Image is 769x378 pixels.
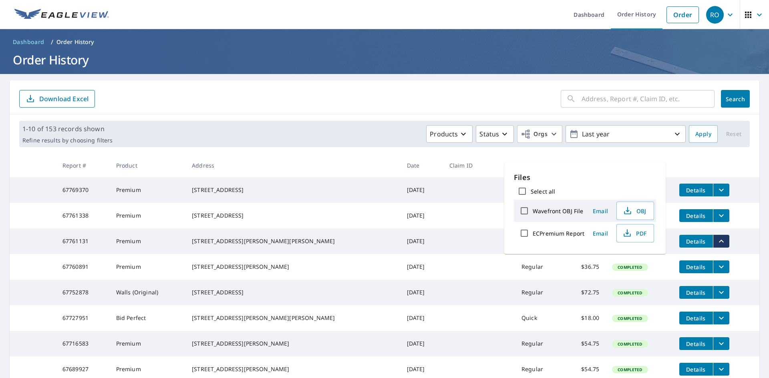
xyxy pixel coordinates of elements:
td: Premium [110,228,185,254]
p: Files [514,172,656,183]
td: Premium [110,331,185,356]
button: filesDropdownBtn-67752878 [713,286,729,299]
div: [STREET_ADDRESS] [192,288,394,296]
td: Bid Perfect [110,305,185,331]
button: Products [426,125,473,143]
td: 67769370 [56,177,110,203]
td: $18.00 [563,305,606,331]
button: filesDropdownBtn-67716583 [713,337,729,350]
button: Email [588,205,613,217]
span: Completed [613,341,647,347]
td: [DATE] [401,177,443,203]
button: detailsBtn-67761131 [679,235,713,248]
h1: Order History [10,52,759,68]
button: filesDropdownBtn-67761131 [713,235,729,248]
td: [DATE] [401,228,443,254]
span: Details [684,314,708,322]
button: Download Excel [19,90,95,108]
label: ECPremium Report [533,230,584,237]
label: Select all [531,188,555,195]
td: [DATE] [401,280,443,305]
th: Address [185,154,401,177]
span: Completed [613,264,647,270]
td: 67761338 [56,203,110,228]
span: Email [591,207,610,215]
th: Status [606,154,672,177]
a: Order [666,6,699,23]
button: detailsBtn-67716583 [679,337,713,350]
button: filesDropdownBtn-67760891 [713,260,729,273]
button: filesDropdownBtn-67761338 [713,209,729,222]
p: Refine results by choosing filters [22,137,113,144]
td: 67761131 [56,228,110,254]
button: PDF [616,224,654,242]
th: Cost [563,154,606,177]
button: detailsBtn-67761338 [679,209,713,222]
input: Address, Report #, Claim ID, etc. [582,88,715,110]
td: Regular [515,280,563,305]
td: Walls (Original) [110,280,185,305]
span: Search [727,95,743,103]
th: Delivery [515,154,563,177]
div: [STREET_ADDRESS][PERSON_NAME][PERSON_NAME] [192,314,394,322]
span: Details [684,366,708,373]
button: detailsBtn-67769370 [679,184,713,196]
span: Details [684,186,708,194]
span: Orgs [521,129,548,139]
span: Completed [613,290,647,296]
button: Email [588,227,613,240]
span: Details [684,263,708,271]
a: Dashboard [10,36,48,48]
p: Last year [579,127,672,141]
label: Wavefront OBJ File [533,207,583,215]
td: Quick [515,305,563,331]
div: RO [706,6,724,24]
th: Product [110,154,185,177]
button: filesDropdownBtn-67769370 [713,184,729,196]
p: 1-10 of 153 records shown [22,124,113,134]
td: [DATE] [401,305,443,331]
td: Regular [515,254,563,280]
span: OBJ [622,206,647,216]
th: Claim ID [443,154,515,177]
td: [DATE] [401,331,443,356]
span: Completed [613,316,647,321]
span: Dashboard [13,38,44,46]
span: Details [684,238,708,245]
img: EV Logo [14,9,109,21]
button: detailsBtn-67727951 [679,312,713,324]
td: $36.75 [563,254,606,280]
li: / [51,37,53,47]
td: 67716583 [56,331,110,356]
p: Status [479,129,499,139]
div: [STREET_ADDRESS][PERSON_NAME][PERSON_NAME] [192,237,394,245]
td: Regular [515,331,563,356]
td: 67760891 [56,254,110,280]
span: PDF [622,228,647,238]
div: [STREET_ADDRESS][PERSON_NAME] [192,263,394,271]
button: Orgs [517,125,562,143]
td: [DATE] [401,203,443,228]
button: OBJ [616,202,654,220]
p: Products [430,129,458,139]
td: 67752878 [56,280,110,305]
td: Premium [110,177,185,203]
p: Download Excel [39,94,89,103]
button: filesDropdownBtn-67727951 [713,312,729,324]
button: Apply [689,125,718,143]
button: detailsBtn-67752878 [679,286,713,299]
div: [STREET_ADDRESS][PERSON_NAME] [192,340,394,348]
nav: breadcrumb [10,36,759,48]
span: Details [684,212,708,220]
td: [DATE] [401,254,443,280]
p: Order History [56,38,94,46]
span: Email [591,230,610,237]
td: $72.75 [563,280,606,305]
span: Details [684,340,708,348]
span: Completed [613,367,647,372]
th: Report # [56,154,110,177]
td: 67727951 [56,305,110,331]
div: [STREET_ADDRESS][PERSON_NAME] [192,365,394,373]
th: Date [401,154,443,177]
button: Last year [566,125,686,143]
